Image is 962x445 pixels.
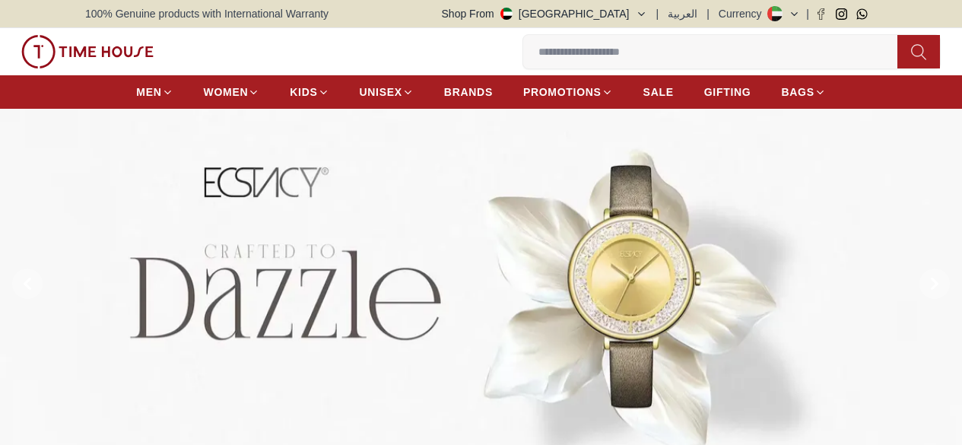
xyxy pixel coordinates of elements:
span: BRANDS [444,84,493,100]
a: Instagram [836,8,847,20]
button: Shop From[GEOGRAPHIC_DATA] [442,6,647,21]
span: UNISEX [360,84,402,100]
span: | [706,6,710,21]
div: Currency [719,6,768,21]
span: MEN [136,84,161,100]
span: GIFTING [704,84,751,100]
button: العربية [668,6,697,21]
a: UNISEX [360,78,414,106]
span: KIDS [290,84,317,100]
span: PROMOTIONS [523,84,602,100]
a: SALE [643,78,674,106]
img: ... [21,35,154,68]
a: KIDS [290,78,329,106]
a: Facebook [815,8,827,20]
span: BAGS [781,84,814,100]
img: United Arab Emirates [500,8,513,20]
a: BAGS [781,78,825,106]
span: | [806,6,809,21]
a: BRANDS [444,78,493,106]
span: WOMEN [204,84,249,100]
span: | [656,6,659,21]
a: Whatsapp [856,8,868,20]
a: WOMEN [204,78,260,106]
a: MEN [136,78,173,106]
span: SALE [643,84,674,100]
a: GIFTING [704,78,751,106]
span: 100% Genuine products with International Warranty [85,6,329,21]
a: PROMOTIONS [523,78,613,106]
